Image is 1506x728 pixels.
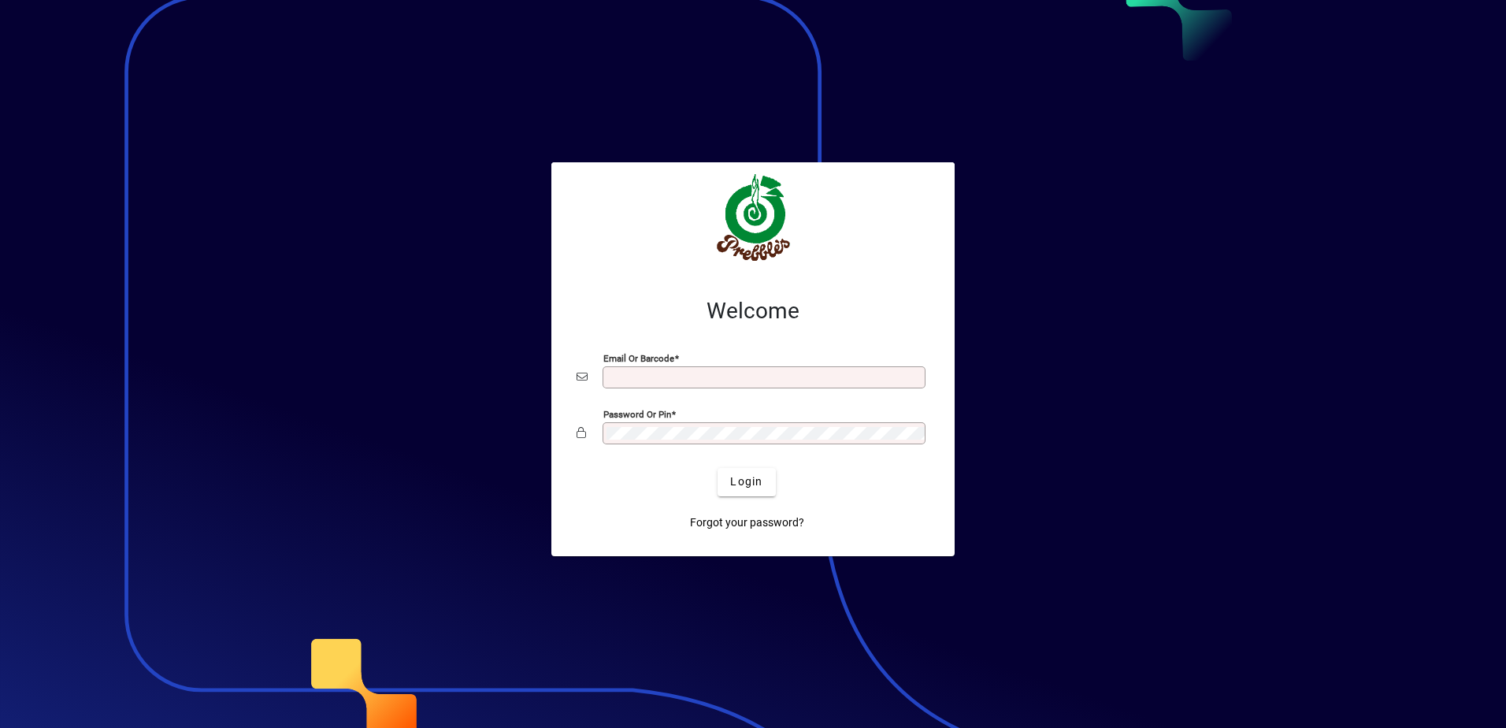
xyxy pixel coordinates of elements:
span: Forgot your password? [690,514,804,531]
mat-label: Password or Pin [603,408,671,419]
span: Login [730,474,762,490]
button: Login [718,468,775,496]
a: Forgot your password? [684,509,810,537]
h2: Welcome [577,298,929,325]
mat-label: Email or Barcode [603,352,674,363]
